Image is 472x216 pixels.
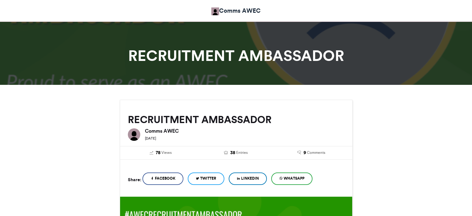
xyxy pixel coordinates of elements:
h2: RECRUITMENT AMBASSADOR [128,114,344,125]
span: Comments [307,150,325,155]
span: LinkedIn [241,176,259,181]
span: Facebook [155,176,175,181]
img: Comms AWEC [211,7,219,15]
a: WhatsApp [271,172,312,185]
span: Twitter [200,176,216,181]
small: [DATE] [145,136,156,140]
span: Views [161,150,172,155]
a: 38 Entries [203,149,269,156]
h1: RECRUITMENT AMBASSADOR [64,48,408,63]
a: 78 Views [128,149,194,156]
span: WhatsApp [284,176,304,181]
span: 9 [303,149,306,156]
span: 78 [156,149,160,156]
a: Facebook [142,172,183,185]
span: 38 [230,149,235,156]
a: 9 Comments [278,149,344,156]
span: Entries [236,150,248,155]
h5: Share: [128,176,141,184]
h6: Comms AWEC [145,128,344,133]
a: Comms AWEC [211,6,261,15]
a: Twitter [188,172,224,185]
img: Comms AWEC [128,128,140,141]
a: LinkedIn [229,172,267,185]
